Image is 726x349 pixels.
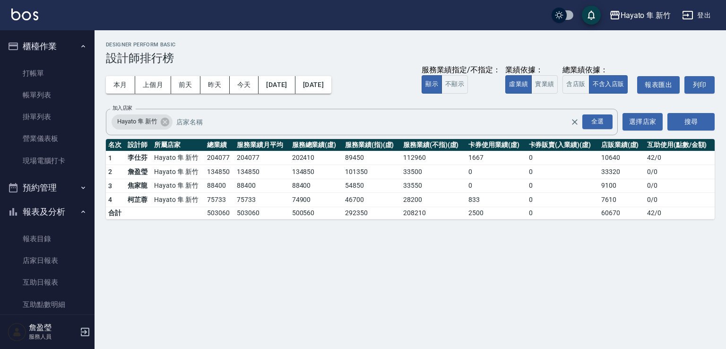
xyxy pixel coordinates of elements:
h2: Designer Perform Basic [106,42,715,48]
span: 1 [108,154,112,162]
th: 服務總業績(虛) [290,139,343,151]
th: 總業績 [205,139,234,151]
td: 0 / 0 [645,193,715,207]
td: 33500 [401,165,466,179]
th: 服務業績(不指)(虛) [401,139,466,151]
td: 10640 [599,151,645,165]
td: 9100 [599,179,645,193]
td: 134850 [205,165,234,179]
td: Hayato 隼 新竹 [152,193,205,207]
h5: 詹盈瑩 [29,323,77,332]
img: Person [8,323,26,341]
a: 互助日報表 [4,271,91,293]
button: 昨天 [200,76,230,94]
td: 7610 [599,193,645,207]
button: 今天 [230,76,259,94]
th: 服務業績月平均 [234,139,290,151]
a: 現場電腦打卡 [4,150,91,172]
span: 3 [108,182,112,190]
a: 營業儀表板 [4,128,91,149]
td: 李仕芬 [125,151,152,165]
button: 列印 [684,76,715,94]
td: 詹盈瑩 [125,165,152,179]
span: Hayato 隼 新竹 [112,117,163,126]
td: 89450 [343,151,401,165]
button: 預約管理 [4,175,91,200]
table: a dense table [106,139,715,219]
td: 503060 [205,207,234,219]
button: Open [580,113,614,131]
td: 54850 [343,179,401,193]
td: 101350 [343,165,401,179]
td: 0 [466,179,526,193]
button: 搜尋 [667,113,715,131]
div: 服務業績指定/不指定： [422,65,501,75]
label: 加入店家 [112,105,132,112]
td: 0 [527,193,599,207]
a: 互助點數明細 [4,294,91,315]
h3: 設計師排行榜 [106,52,715,65]
td: 292350 [343,207,401,219]
td: 88400 [234,179,290,193]
td: 134850 [234,165,290,179]
td: 0 [527,179,599,193]
p: 服務人員 [29,332,77,341]
td: 2500 [466,207,526,219]
td: 204077 [205,151,234,165]
button: save [582,6,601,25]
button: 報表匯出 [637,76,680,94]
td: 46700 [343,193,401,207]
td: 75733 [205,193,234,207]
button: 櫃檯作業 [4,34,91,59]
td: 0 [527,151,599,165]
th: 設計師 [125,139,152,151]
a: 打帳單 [4,62,91,84]
button: 實業績 [531,75,558,94]
td: 60670 [599,207,645,219]
th: 互助使用(點數/金額) [645,139,715,151]
button: [DATE] [295,76,331,94]
td: 0 [527,207,599,219]
span: 2 [108,168,112,175]
button: Hayato 隼 新竹 [605,6,674,25]
td: 112960 [401,151,466,165]
th: 卡券使用業績(虛) [466,139,526,151]
div: Hayato 隼 新竹 [621,9,671,21]
td: 208210 [401,207,466,219]
td: 75733 [234,193,290,207]
img: Logo [11,9,38,20]
td: 202410 [290,151,343,165]
td: 204077 [234,151,290,165]
button: [DATE] [259,76,295,94]
td: 134850 [290,165,343,179]
a: 店家日報表 [4,250,91,271]
td: Hayato 隼 新竹 [152,165,205,179]
td: Hayato 隼 新竹 [152,179,205,193]
td: 0 [466,165,526,179]
div: 總業績依據： [562,65,632,75]
th: 卡券販賣(入業績)(虛) [527,139,599,151]
td: 500560 [290,207,343,219]
button: 不含入店販 [589,75,628,94]
button: 不顯示 [441,75,468,94]
td: 合計 [106,207,125,219]
th: 店販業績(虛) [599,139,645,151]
span: 4 [108,196,112,203]
button: 報表及分析 [4,200,91,224]
td: 28200 [401,193,466,207]
button: Clear [568,115,581,129]
td: 0 [527,165,599,179]
td: 833 [466,193,526,207]
button: 前天 [171,76,200,94]
div: 全選 [582,114,613,129]
td: 503060 [234,207,290,219]
th: 名次 [106,139,125,151]
td: 焦家龍 [125,179,152,193]
td: 1667 [466,151,526,165]
input: 店家名稱 [174,113,587,130]
td: 88400 [290,179,343,193]
div: 業績依據： [505,65,558,75]
a: 帳單列表 [4,84,91,106]
td: 0 / 0 [645,179,715,193]
td: 柯芷蓉 [125,193,152,207]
